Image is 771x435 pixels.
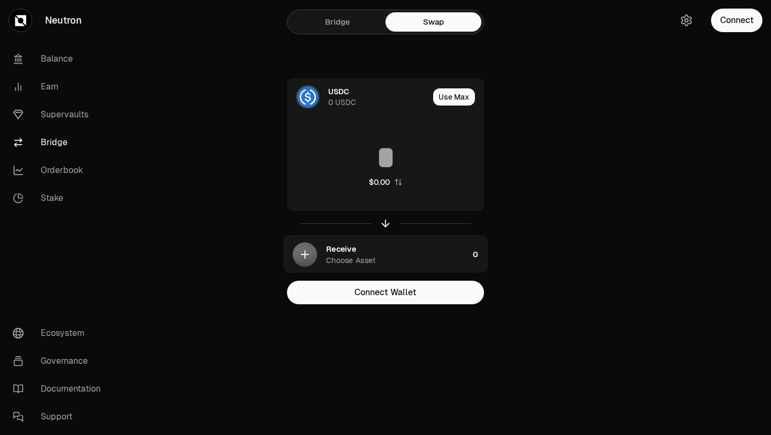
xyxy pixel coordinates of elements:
[326,243,356,254] div: Receive
[297,86,319,108] img: USDC Logo
[328,86,349,97] div: USDC
[4,375,116,403] a: Documentation
[4,101,116,129] a: Supervaults
[433,88,475,106] button: Use Max
[4,403,116,431] a: Support
[328,97,356,108] div: 0 USDC
[284,236,487,274] button: ReceiveChoose Asset0
[326,254,375,266] div: Choose Asset
[369,177,390,187] div: $0.00
[4,73,116,101] a: Earn
[4,156,116,184] a: Orderbook
[290,12,385,32] a: Bridge
[711,9,762,32] button: Connect
[288,79,429,115] div: USDC LogoUSDC0 USDC
[284,236,468,274] div: ReceiveChoose Asset
[4,45,116,73] a: Balance
[287,281,484,304] button: Connect Wallet
[385,12,481,32] a: Swap
[4,347,116,375] a: Governance
[4,129,116,156] a: Bridge
[473,236,487,274] div: 0
[4,184,116,212] a: Stake
[369,177,403,187] button: $0.00
[4,319,116,347] a: Ecosystem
